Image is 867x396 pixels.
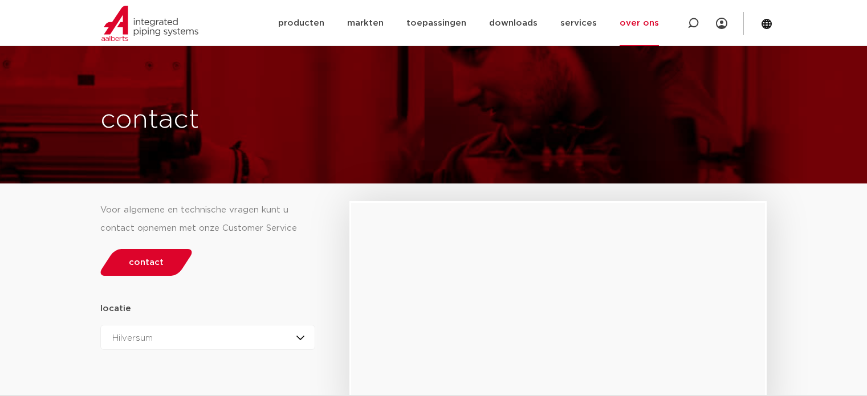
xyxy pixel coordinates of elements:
[97,249,195,276] a: contact
[100,304,131,313] strong: locatie
[112,334,153,342] span: Hilversum
[100,201,316,238] div: Voor algemene en technische vragen kunt u contact opnemen met onze Customer Service
[100,102,475,138] h1: contact
[129,258,164,267] span: contact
